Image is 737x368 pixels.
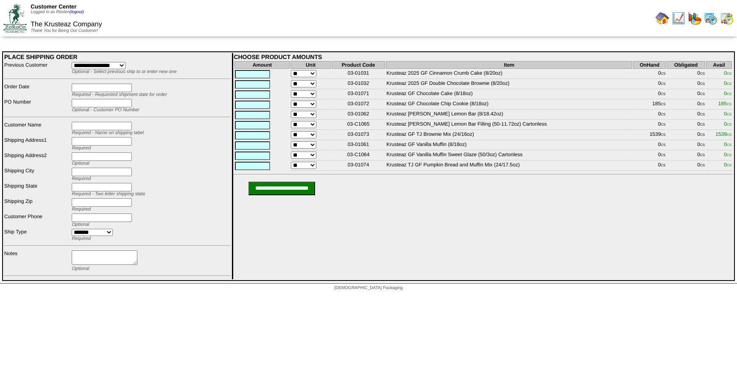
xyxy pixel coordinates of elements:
[4,167,70,182] td: Shipping City
[724,141,731,147] span: 0
[72,207,91,212] span: Required
[667,121,705,130] td: 0
[667,141,705,150] td: 0
[332,80,385,89] td: 03-01032
[667,61,705,69] th: Obligated
[667,131,705,140] td: 0
[667,161,705,171] td: 0
[332,151,385,160] td: 03-C1064
[386,141,632,150] td: Krusteaz GF Vanilla Muffin (8/18oz)
[700,153,705,157] span: CS
[667,151,705,160] td: 0
[706,61,732,69] th: Avail
[727,72,731,76] span: CS
[234,61,290,69] th: Amount
[72,266,89,271] span: Optional
[727,82,731,86] span: CS
[386,121,632,130] td: Krusteaz [PERSON_NAME] Lemon Bar Filling (50-11.72oz) Cartonless
[72,191,145,197] span: Required - Two letter shipping state
[4,183,70,197] td: Shipping State
[31,28,98,33] span: Thank You for Being Our Customer!
[724,121,731,127] span: 0
[661,82,665,86] span: CS
[667,90,705,99] td: 0
[700,163,705,167] span: CS
[386,100,632,110] td: Krusteaz GF Chocolate Chip Cookie (8/18oz)
[633,70,666,79] td: 0
[386,90,632,99] td: Krusteaz GF Chocolate Cake (8/18oz)
[661,102,665,106] span: CS
[715,131,731,137] span: 1539
[661,92,665,96] span: CS
[720,11,734,25] img: calendarinout.gif
[234,53,733,60] div: CHOOSE PRODUCT AMOUNTS
[4,121,70,136] td: Customer Name
[4,228,70,242] td: Ship Type
[332,70,385,79] td: 03-01031
[72,92,167,97] span: Required - Requested shipment date for order
[667,70,705,79] td: 0
[3,4,27,32] img: ZoRoCo_Logo(Green%26Foil)%20jpg.webp
[72,161,89,166] span: Optional
[704,11,717,25] img: calendarprod.gif
[724,111,731,117] span: 0
[633,80,666,89] td: 0
[667,80,705,89] td: 0
[700,92,705,96] span: CS
[290,61,331,69] th: Unit
[386,61,632,69] th: Item
[4,137,70,151] td: Shipping Address1
[633,61,666,69] th: OnHand
[700,123,705,126] span: CS
[31,21,102,28] span: The Krusteaz Company
[72,130,143,135] span: Required - Name on shipping label
[633,151,666,160] td: 0
[661,112,665,116] span: CS
[633,110,666,120] td: 0
[31,3,76,10] span: Customer Center
[70,10,84,14] a: (logout)
[727,123,731,126] span: CS
[633,100,666,110] td: 185
[661,123,665,126] span: CS
[31,10,84,14] span: Logged in as Rbolen
[700,72,705,76] span: CS
[667,110,705,120] td: 0
[724,152,731,157] span: 0
[688,11,701,25] img: graph.gif
[332,141,385,150] td: 03-01061
[4,250,70,272] td: Notes
[661,153,665,157] span: CS
[661,143,665,147] span: CS
[332,110,385,120] td: 03-01062
[700,102,705,106] span: CS
[724,90,731,96] span: 0
[72,222,89,227] span: Optional
[724,162,731,168] span: 0
[386,80,632,89] td: Krusteaz 2025 GF Double Chocolate Brownie (8/20oz)
[4,213,70,228] td: Customer Phone
[661,133,665,137] span: CS
[672,11,685,25] img: line_graph.gif
[718,101,731,107] span: 185
[332,131,385,140] td: 03-01073
[700,143,705,147] span: CS
[332,121,385,130] td: 03-C1065
[386,161,632,171] td: Krusteaz TJ GF Pumpkin Bread and Muffin Mix (24/17.5oz)
[727,143,731,147] span: CS
[332,90,385,99] td: 03-01071
[724,80,731,86] span: 0
[386,70,632,79] td: Krusteaz 2025 GF Cinnamon Crumb Cake (8/20oz)
[386,151,632,160] td: Krusteaz GF Vanilla Muffin Sweet Glaze (50/3oz) Cartonless
[727,133,731,137] span: CS
[661,163,665,167] span: CS
[4,83,70,98] td: Order Date
[4,62,70,75] td: Previous Customer
[332,161,385,171] td: 03-01074
[72,69,176,74] span: Optional - Select previous ship to or enter new one
[633,141,666,150] td: 0
[4,98,70,113] td: PO Number
[4,53,231,60] div: PLACE SHIPPING ORDER
[386,110,632,120] td: Krusteaz [PERSON_NAME] Lemon Bar (8/18.42oz)
[386,131,632,140] td: Krusteaz GF TJ Brownie Mix (24/16oz)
